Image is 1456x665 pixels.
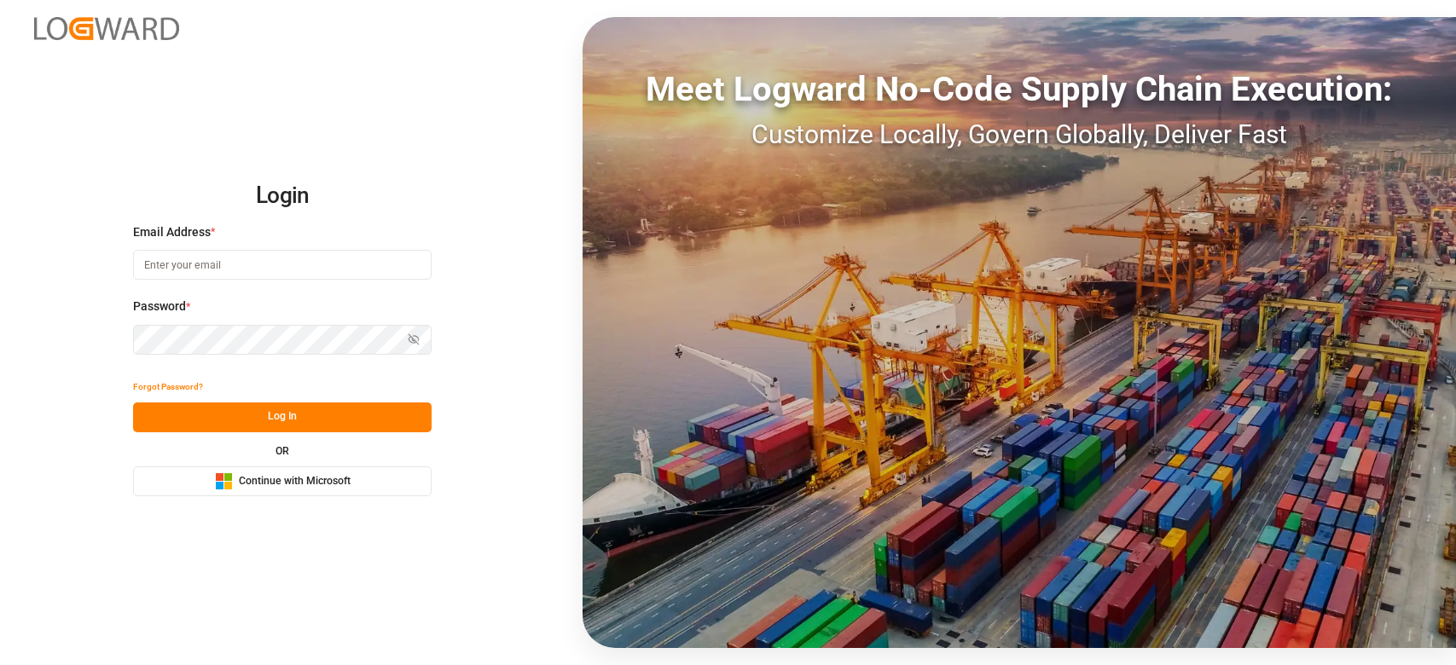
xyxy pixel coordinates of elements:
[133,223,211,241] span: Email Address
[583,64,1456,115] div: Meet Logward No-Code Supply Chain Execution:
[133,298,186,315] span: Password
[133,169,432,223] h2: Login
[133,373,203,402] button: Forgot Password?
[34,17,179,40] img: Logward_new_orange.png
[276,446,289,456] small: OR
[583,115,1456,153] div: Customize Locally, Govern Globally, Deliver Fast
[239,474,351,489] span: Continue with Microsoft
[133,402,432,432] button: Log In
[133,466,432,496] button: Continue with Microsoft
[133,250,432,280] input: Enter your email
